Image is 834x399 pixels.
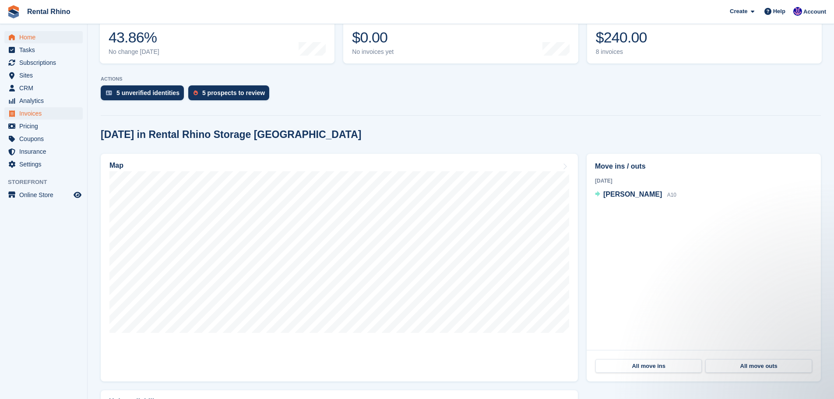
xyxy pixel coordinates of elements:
a: Map [101,154,578,381]
a: Month-to-date sales $0.00 No invoices yet [343,8,578,64]
a: All move ins [595,359,702,373]
a: menu [4,189,83,201]
span: Help [773,7,785,16]
a: All move outs [705,359,812,373]
span: Sites [19,69,72,81]
h2: [DATE] in Rental Rhino Storage [GEOGRAPHIC_DATA] [101,129,361,141]
div: $0.00 [352,28,417,46]
span: Invoices [19,107,72,120]
a: 5 prospects to review [188,85,274,105]
div: 8 invoices [596,48,656,56]
span: [PERSON_NAME] [603,191,662,198]
a: menu [4,133,83,145]
a: menu [4,95,83,107]
span: Insurance [19,145,72,158]
div: 43.86% [109,28,159,46]
span: Tasks [19,44,72,56]
a: Awaiting payment $240.00 8 invoices [587,8,822,64]
span: Subscriptions [19,56,72,69]
a: Preview store [72,190,83,200]
span: Settings [19,158,72,170]
span: Create [730,7,747,16]
img: prospect-51fa495bee0391a8d652442698ab0144808aea92771e9ea1ae160a38d050c398.svg [194,90,198,95]
a: menu [4,120,83,132]
p: ACTIONS [101,76,821,82]
div: [DATE] [595,177,813,185]
h2: Map [109,162,123,169]
span: Coupons [19,133,72,145]
span: A10 [667,192,676,198]
a: menu [4,107,83,120]
a: Occupancy 43.86% No change [DATE] [100,8,334,64]
img: verify_identity-adf6edd0f0f0b5bbfe63781bf79b02c33cf7c696d77639b501bdc392416b5a36.svg [106,90,112,95]
a: Rental Rhino [24,4,74,19]
span: Storefront [8,178,87,187]
span: Analytics [19,95,72,107]
div: 5 unverified identities [116,89,179,96]
a: menu [4,82,83,94]
a: 5 unverified identities [101,85,188,105]
span: Home [19,31,72,43]
h2: Move ins / outs [595,161,813,172]
span: Pricing [19,120,72,132]
div: No invoices yet [352,48,417,56]
div: No change [DATE] [109,48,159,56]
div: $240.00 [596,28,656,46]
img: stora-icon-8386f47178a22dfd0bd8f6a31ec36ba5ce8667c1dd55bd0f319d3a0aa187defe.svg [7,5,20,18]
a: menu [4,56,83,69]
a: menu [4,69,83,81]
span: CRM [19,82,72,94]
span: Account [803,7,826,16]
a: menu [4,44,83,56]
a: menu [4,145,83,158]
span: Online Store [19,189,72,201]
img: Ari Kolas [793,7,802,16]
a: menu [4,158,83,170]
div: 5 prospects to review [202,89,265,96]
a: [PERSON_NAME] A10 [595,189,676,201]
a: menu [4,31,83,43]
